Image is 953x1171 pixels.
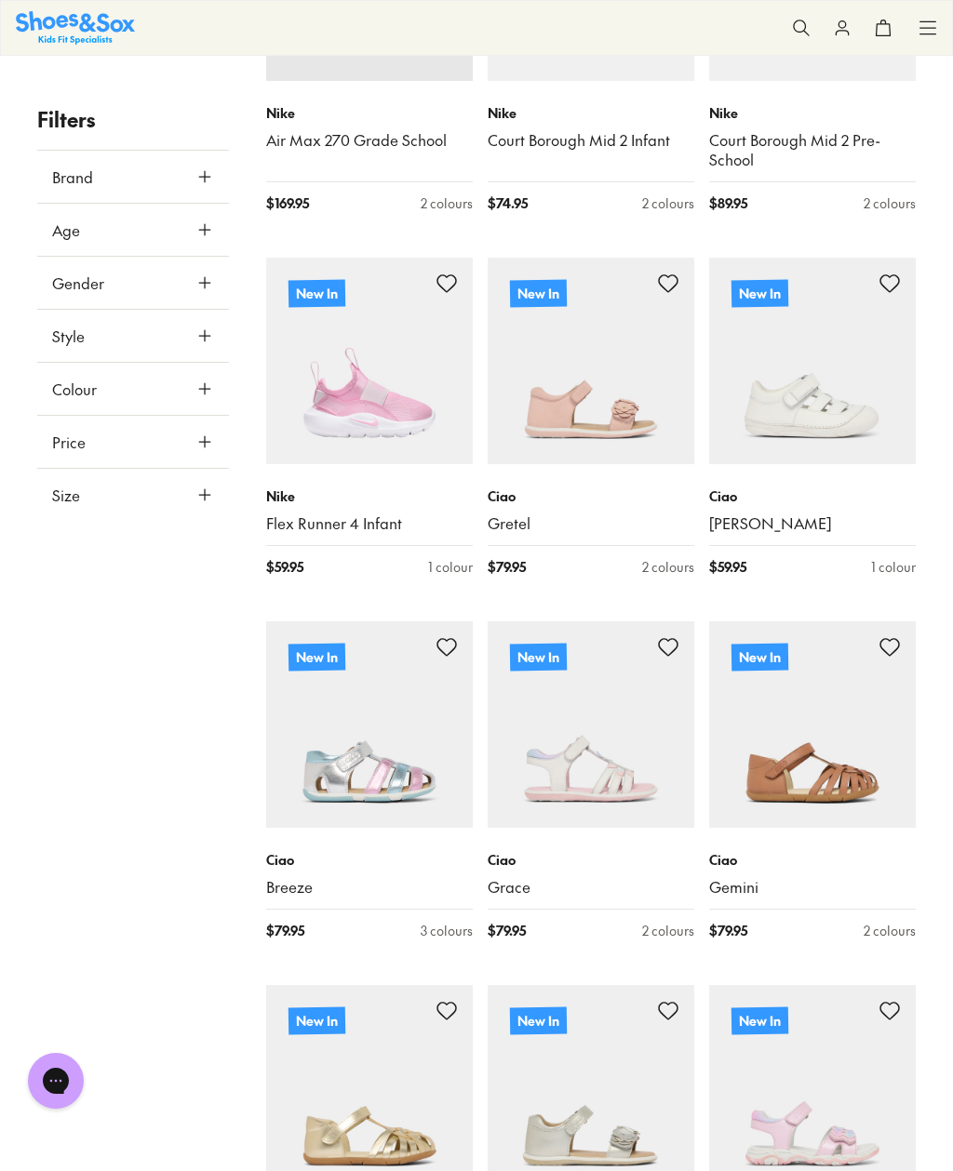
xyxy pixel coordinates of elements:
[488,486,694,506] p: Ciao
[37,416,229,468] button: Price
[642,557,694,577] div: 2 colours
[864,921,916,940] div: 2 colours
[732,644,788,672] p: New In
[709,486,916,506] p: Ciao
[266,621,473,828] a: New In
[488,513,694,534] a: Gretel
[732,280,788,308] p: New In
[289,1007,345,1035] p: New In
[289,644,345,672] p: New In
[37,104,229,135] p: Filters
[709,193,747,213] span: $ 89.95
[488,877,694,898] a: Grace
[642,193,694,213] div: 2 colours
[266,921,304,940] span: $ 79.95
[52,219,80,241] span: Age
[37,151,229,203] button: Brand
[266,557,303,577] span: $ 59.95
[37,469,229,521] button: Size
[52,325,85,347] span: Style
[52,166,93,188] span: Brand
[52,378,97,400] span: Colour
[488,850,694,870] p: Ciao
[16,11,135,44] img: SNS_Logo_Responsive.svg
[266,513,473,534] a: Flex Runner 4 Infant
[19,1046,93,1115] iframe: Gorgias live chat messenger
[37,363,229,415] button: Colour
[709,557,746,577] span: $ 59.95
[488,130,694,151] a: Court Borough Mid 2 Infant
[52,484,80,506] span: Size
[510,644,567,672] p: New In
[709,103,916,123] p: Nike
[16,11,135,44] a: Shoes & Sox
[871,557,916,577] div: 1 colour
[266,486,473,506] p: Nike
[37,257,229,309] button: Gender
[266,850,473,870] p: Ciao
[37,204,229,256] button: Age
[266,103,473,123] p: Nike
[709,513,916,534] a: [PERSON_NAME]
[488,621,694,828] a: New In
[709,621,916,828] a: New In
[289,280,345,308] p: New In
[709,258,916,464] a: New In
[488,193,528,213] span: $ 74.95
[421,921,473,940] div: 3 colours
[510,1007,567,1035] p: New In
[266,130,473,151] a: Air Max 270 Grade School
[709,921,747,940] span: $ 79.95
[488,103,694,123] p: Nike
[488,258,694,464] a: New In
[266,193,309,213] span: $ 169.95
[37,310,229,362] button: Style
[421,193,473,213] div: 2 colours
[266,258,473,464] a: New In
[709,850,916,870] p: Ciao
[52,431,86,453] span: Price
[642,921,694,940] div: 2 colours
[266,877,473,898] a: Breeze
[709,877,916,898] a: Gemini
[732,1007,788,1035] p: New In
[864,193,916,213] div: 2 colours
[488,557,526,577] span: $ 79.95
[709,130,916,171] a: Court Borough Mid 2 Pre-School
[428,557,473,577] div: 1 colour
[510,280,567,308] p: New In
[52,272,104,294] span: Gender
[488,921,526,940] span: $ 79.95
